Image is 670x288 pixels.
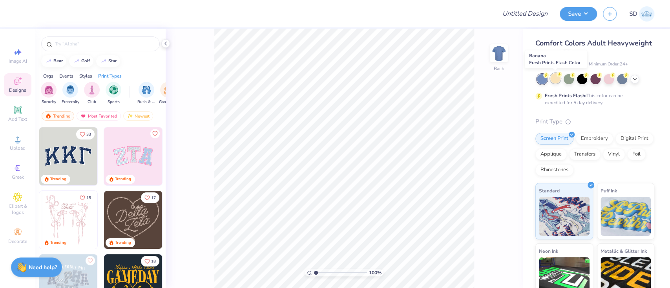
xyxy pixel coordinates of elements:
div: filter for Sorority [41,82,57,105]
img: 5ee11766-d822-42f5-ad4e-763472bf8dcf [162,127,220,185]
div: Banana [525,50,587,68]
button: filter button [106,82,121,105]
img: Sports Image [109,85,118,94]
img: Newest.gif [127,113,133,119]
span: Fraternity [62,99,79,105]
button: golf [69,55,93,67]
span: Sports [108,99,120,105]
img: Game Day Image [164,85,173,94]
div: Back [494,65,504,72]
img: Standard [539,197,590,236]
span: Metallic & Glitter Ink [601,247,647,255]
img: Sparsh Drolia [639,6,654,22]
img: trend_line.gif [100,59,107,63]
button: bear [41,55,66,67]
span: 15 [86,196,91,200]
div: filter for Sports [106,82,121,105]
button: filter button [84,82,100,105]
img: edfb13fc-0e43-44eb-bea2-bf7fc0dd67f9 [97,127,155,185]
div: Newest [123,111,153,121]
div: star [108,59,117,63]
div: Applique [535,149,567,160]
div: Trending [115,176,131,182]
button: Like [150,129,160,138]
img: 9980f5e8-e6a1-4b4a-8839-2b0e9349023c [104,127,162,185]
span: 18 [151,259,156,263]
span: Decorate [8,238,27,245]
span: Add Text [8,116,27,122]
div: Embroidery [576,133,613,145]
img: ead2b24a-117b-4488-9b34-c08fd5176a7b [162,191,220,249]
span: Standard [539,187,560,195]
input: Try "Alpha" [54,40,155,48]
div: Foil [627,149,646,160]
img: trend_line.gif [46,59,52,63]
div: Styles [79,72,92,80]
img: 83dda5b0-2158-48ca-832c-f6b4ef4c4536 [39,191,97,249]
a: SD [629,6,654,22]
div: Events [59,72,73,80]
img: Rush & Bid Image [142,85,151,94]
button: filter button [159,82,177,105]
div: filter for Rush & Bid [137,82,155,105]
button: Save [560,7,597,21]
img: Club Image [88,85,96,94]
span: Rush & Bid [137,99,155,105]
img: Fraternity Image [66,85,75,94]
span: Clipart & logos [4,203,31,216]
span: Neon Ink [539,247,558,255]
span: Sorority [42,99,56,105]
div: Trending [115,240,131,246]
span: Comfort Colors Adult Heavyweight T-Shirt [535,38,652,58]
div: golf [81,59,90,63]
button: Like [76,129,95,139]
input: Untitled Design [496,6,554,22]
span: 100 % [369,269,382,276]
div: Most Favorited [77,111,121,121]
div: Rhinestones [535,164,573,176]
span: 33 [86,132,91,136]
div: Screen Print [535,133,573,145]
img: most_fav.gif [80,113,86,119]
img: trending.gif [45,113,51,119]
span: Greek [12,174,24,180]
span: SD [629,9,637,18]
img: trend_line.gif [73,59,80,63]
button: Like [141,192,159,203]
button: Like [86,256,95,265]
span: Puff Ink [601,187,617,195]
div: filter for Fraternity [62,82,79,105]
div: Vinyl [603,149,625,160]
div: Print Type [535,117,654,126]
div: Trending [42,111,74,121]
span: Minimum Order: 24 + [589,61,628,68]
span: Image AI [9,58,27,64]
div: filter for Club [84,82,100,105]
div: Orgs [43,72,53,80]
button: star [96,55,120,67]
div: bear [53,59,63,63]
strong: Need help? [29,264,57,271]
div: This color can be expedited for 5 day delivery. [545,92,641,106]
button: filter button [62,82,79,105]
span: 17 [151,196,156,200]
div: Print Types [98,72,122,80]
button: filter button [41,82,57,105]
span: Club [88,99,96,105]
div: Trending [50,240,66,246]
img: Back [491,45,507,61]
button: filter button [137,82,155,105]
button: Like [76,192,95,203]
div: Trending [50,176,66,182]
div: filter for Game Day [159,82,177,105]
div: Digital Print [615,133,654,145]
button: Like [141,256,159,266]
img: d12a98c7-f0f7-4345-bf3a-b9f1b718b86e [97,191,155,249]
strong: Fresh Prints Flash: [545,92,586,99]
span: Fresh Prints Flash Color [529,60,581,66]
span: Game Day [159,99,177,105]
img: 3b9aba4f-e317-4aa7-a679-c95a879539bd [39,127,97,185]
img: 12710c6a-dcc0-49ce-8688-7fe8d5f96fe2 [104,191,162,249]
div: Transfers [569,149,601,160]
img: Sorority Image [44,85,53,94]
